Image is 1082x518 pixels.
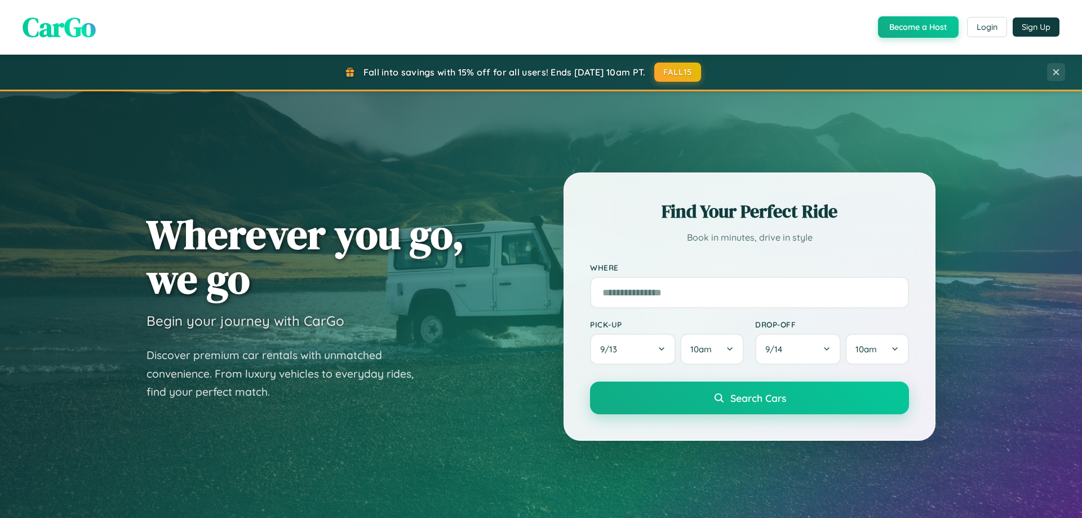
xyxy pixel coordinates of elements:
[967,17,1007,37] button: Login
[147,312,344,329] h3: Begin your journey with CarGo
[590,263,909,272] label: Where
[590,229,909,246] p: Book in minutes, drive in style
[590,334,676,365] button: 9/13
[730,392,786,404] span: Search Cars
[590,199,909,224] h2: Find Your Perfect Ride
[1013,17,1059,37] button: Sign Up
[878,16,959,38] button: Become a Host
[600,344,623,355] span: 9 / 13
[765,344,788,355] span: 9 / 14
[590,320,744,329] label: Pick-up
[590,382,909,414] button: Search Cars
[845,334,909,365] button: 10am
[363,67,646,78] span: Fall into savings with 15% off for all users! Ends [DATE] 10am PT.
[23,8,96,46] span: CarGo
[147,346,428,401] p: Discover premium car rentals with unmatched convenience. From luxury vehicles to everyday rides, ...
[855,344,877,355] span: 10am
[680,334,744,365] button: 10am
[654,63,702,82] button: FALL15
[147,212,464,301] h1: Wherever you go, we go
[690,344,712,355] span: 10am
[755,320,909,329] label: Drop-off
[755,334,841,365] button: 9/14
